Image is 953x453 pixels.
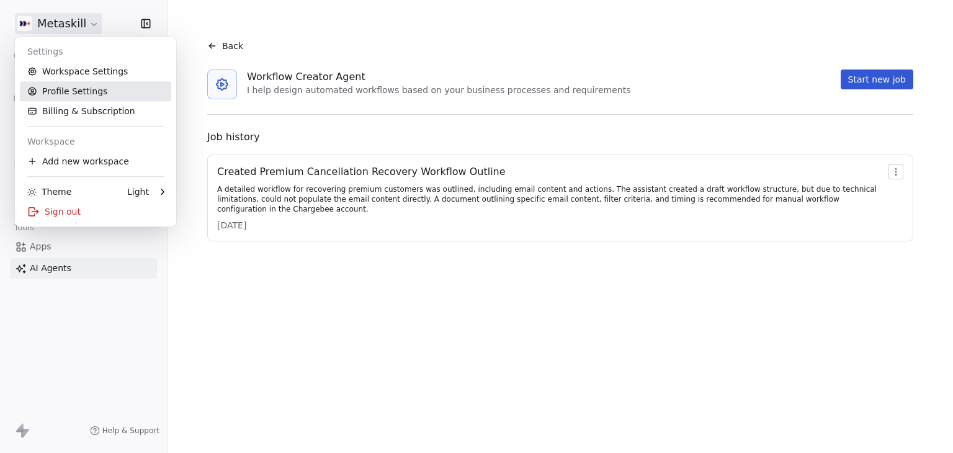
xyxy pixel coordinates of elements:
div: Sign out [20,202,171,222]
a: Profile Settings [20,81,171,101]
div: Add new workspace [20,151,171,171]
div: Theme [27,186,71,198]
div: Workspace [20,132,171,151]
div: Light [127,186,149,198]
a: Billing & Subscription [20,101,171,121]
a: Workspace Settings [20,61,171,81]
div: Settings [20,42,171,61]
